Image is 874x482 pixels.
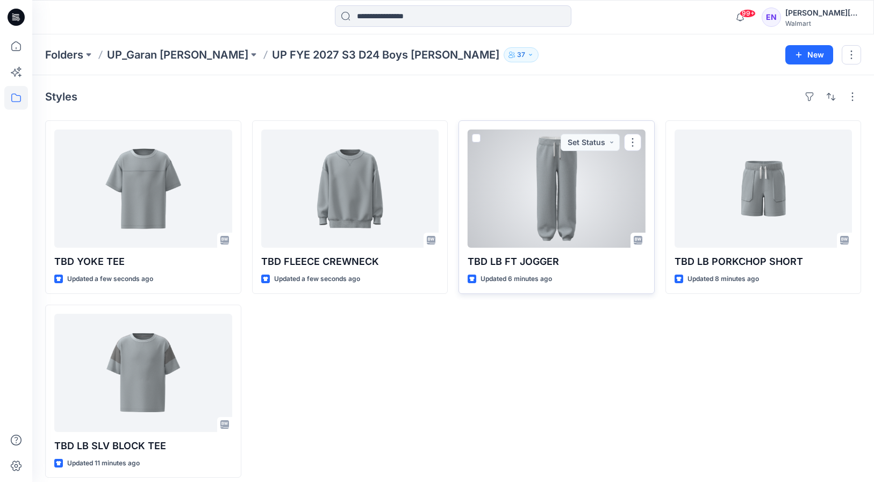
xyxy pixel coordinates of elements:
span: 99+ [740,9,756,18]
div: [PERSON_NAME][DATE] [785,6,861,19]
p: TBD LB SLV BLOCK TEE [54,438,232,454]
a: UP_Garan [PERSON_NAME] [107,47,248,62]
p: Updated 8 minutes ago [687,274,759,285]
h4: Styles [45,90,77,103]
a: TBD FLEECE CREWNECK [261,130,439,248]
button: 37 [504,47,539,62]
a: TBD LB FT JOGGER [468,130,646,248]
p: TBD YOKE TEE [54,254,232,269]
div: EN [762,8,781,27]
div: Walmart [785,19,861,27]
p: Updated 11 minutes ago [67,458,140,469]
button: New [785,45,833,64]
a: TBD YOKE TEE [54,130,232,248]
p: TBD LB PORKCHOP SHORT [675,254,852,269]
a: Folders [45,47,83,62]
p: TBD FLEECE CREWNECK [261,254,439,269]
a: TBD LB PORKCHOP SHORT [675,130,852,248]
p: UP FYE 2027 S3 D24 Boys [PERSON_NAME] [272,47,499,62]
p: Updated a few seconds ago [67,274,153,285]
p: 37 [517,49,525,61]
p: TBD LB FT JOGGER [468,254,646,269]
a: TBD LB SLV BLOCK TEE [54,314,232,432]
p: Updated 6 minutes ago [481,274,552,285]
p: Updated a few seconds ago [274,274,360,285]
